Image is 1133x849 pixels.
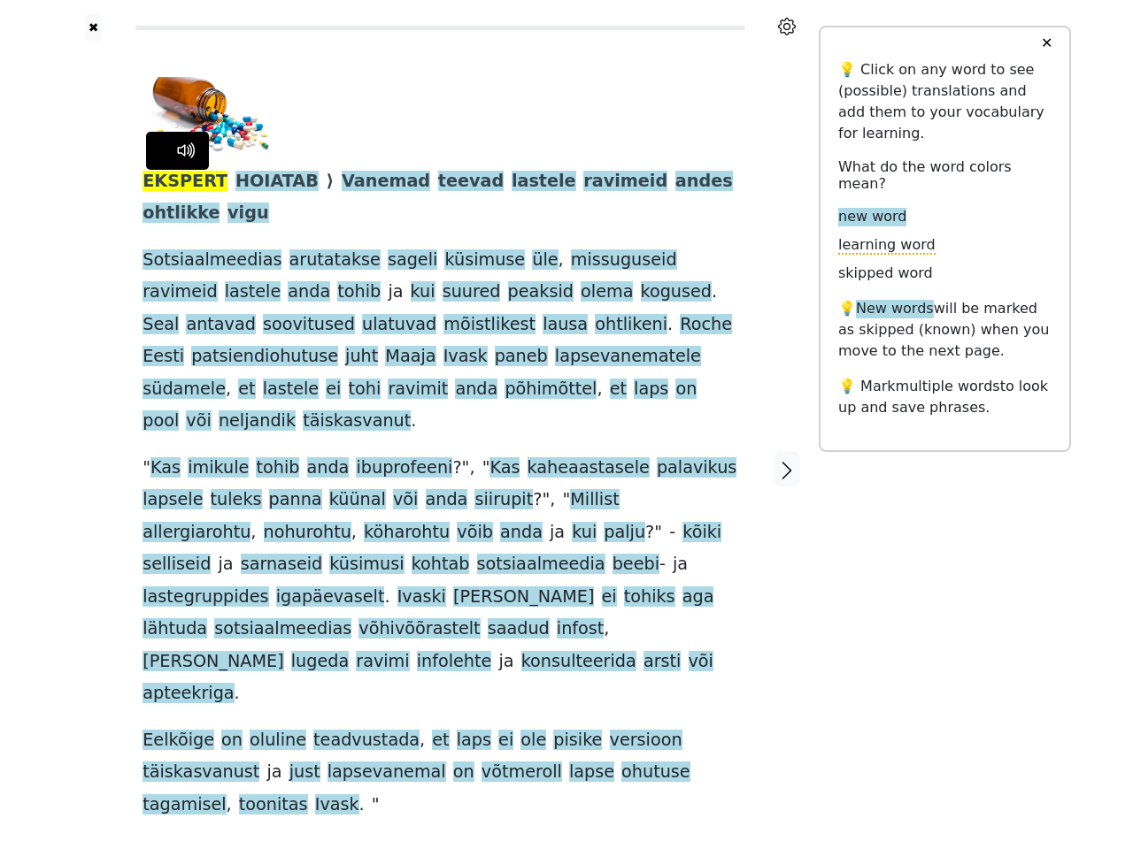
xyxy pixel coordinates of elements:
[659,554,666,576] span: -
[571,249,677,272] span: missuguseid
[673,554,688,576] span: ja
[388,281,403,303] span: ja
[276,586,385,608] span: igapäevaselt
[238,379,255,401] span: et
[457,730,491,752] span: laps
[358,618,480,640] span: võhivõõrastelt
[372,794,380,816] span: "
[505,379,597,401] span: põhimõttel
[143,171,227,193] span: EKSPERT
[675,171,733,193] span: andes
[682,522,721,544] span: kõiki
[426,489,468,511] span: anda
[388,379,448,401] span: ravimit
[362,314,436,336] span: ulatuvad
[520,730,546,752] span: ole
[667,314,673,336] span: .
[498,651,513,673] span: ja
[570,489,619,511] span: Millist
[443,346,488,368] span: Ivask
[682,586,714,608] span: aga
[239,794,308,816] span: toonitas
[595,314,667,336] span: ohtlikeni
[143,618,207,640] span: lähtuda
[624,586,675,608] span: tohiks
[542,489,555,511] span: ",
[641,281,713,303] span: kogused
[218,554,233,576] span: ja
[351,522,357,544] span: ,
[143,77,286,152] img: 14785349t1h9f50.jpg
[712,281,717,303] span: .
[191,346,338,368] span: patsiendiohutuse
[186,314,256,336] span: antavad
[143,281,217,303] span: ravimeid
[385,346,435,368] span: Maaja
[521,651,636,673] span: konsulteerida
[669,522,675,544] span: -
[559,249,564,272] span: ,
[143,761,259,784] span: täiskasvanust
[313,730,420,752] span: teadvustada
[356,651,409,673] span: ravimi
[143,410,179,432] span: pool
[498,730,513,752] span: ei
[384,586,389,608] span: .
[411,410,416,432] span: .
[188,457,249,479] span: imikule
[143,522,250,544] span: allergiarohtu
[572,522,597,544] span: kui
[143,249,281,272] span: Sotsiaalmeedias
[211,489,262,511] span: tuleks
[226,379,231,401] span: ,
[250,522,256,544] span: ,
[500,522,543,544] span: anda
[219,410,296,432] span: neljandik
[896,378,1000,394] span: multiple words
[455,379,497,401] span: anda
[356,457,452,479] span: ibuprofeeni
[604,618,609,640] span: ,
[86,14,101,42] button: ✖
[583,171,667,193] span: ravimeid
[856,300,934,318] span: New words
[327,171,335,193] span: ⟩
[482,761,562,784] span: võtmeroll
[610,379,627,401] span: et
[342,171,430,193] span: Vanemad
[150,457,181,479] span: Kas
[263,379,320,401] span: lastele
[303,410,411,432] span: täiskasvanut
[329,554,404,576] span: küsimusi
[269,489,322,511] span: panna
[411,281,435,303] span: kui
[838,59,1052,144] p: 💡 Click on any word to see (possible) translations and add them to your vocabulary for learning.
[604,522,645,544] span: palju
[512,171,576,193] span: lastele
[291,651,349,673] span: lugeda
[495,346,548,368] span: paneb
[143,683,234,705] span: apteekriga
[227,203,268,225] span: vigu
[644,651,682,673] span: arsti
[420,730,425,752] span: ,
[256,457,299,479] span: tohib
[654,522,662,544] span: "
[581,281,633,303] span: olema
[675,379,697,401] span: on
[477,554,605,576] span: sotsiaalmeedia
[613,554,659,576] span: beebi
[474,489,533,511] span: siirupit
[543,314,588,336] span: lausa
[508,281,574,303] span: peaksid
[532,249,558,272] span: üle
[657,457,736,479] span: palavikus
[143,314,179,336] span: Seal
[838,208,906,226] span: new word
[453,761,474,784] span: on
[307,457,350,479] span: anda
[337,281,381,303] span: tohib
[482,457,490,479] span: "
[489,457,520,479] span: Kas
[288,281,330,303] span: anda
